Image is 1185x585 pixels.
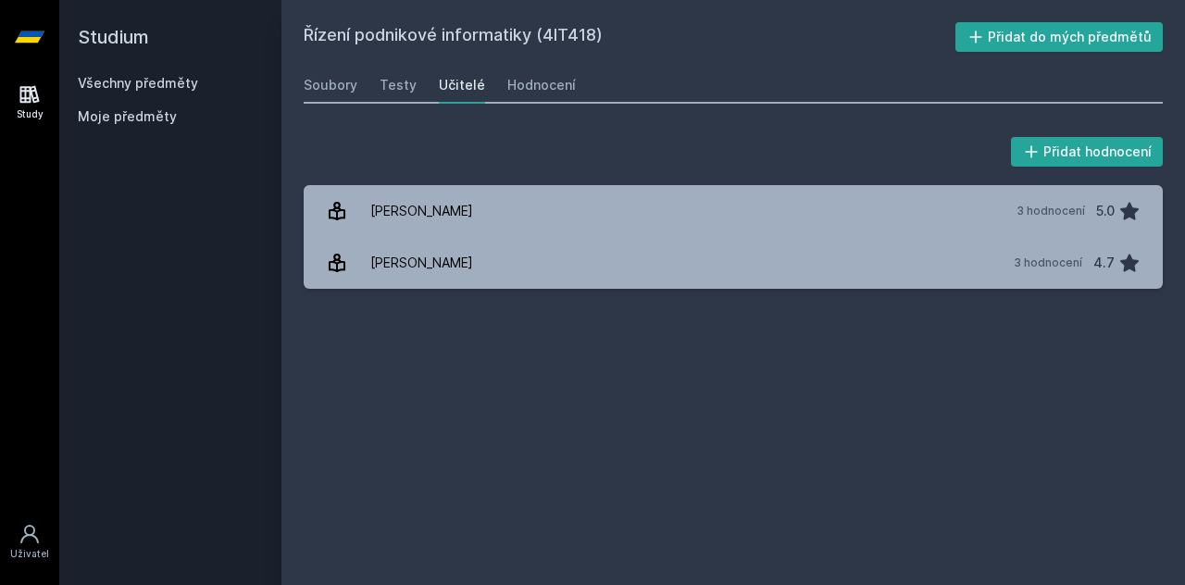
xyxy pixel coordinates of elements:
div: Uživatel [10,547,49,561]
button: Přidat hodnocení [1011,137,1164,167]
a: Učitelé [439,67,485,104]
div: [PERSON_NAME] [370,193,473,230]
span: Moje předměty [78,107,177,126]
div: Testy [380,76,417,94]
div: Učitelé [439,76,485,94]
div: 5.0 [1096,193,1115,230]
div: 3 hodnocení [1017,204,1085,218]
button: Přidat do mých předmětů [955,22,1164,52]
a: Uživatel [4,514,56,570]
a: Study [4,74,56,131]
a: Soubory [304,67,357,104]
h2: Řízení podnikové informatiky (4IT418) [304,22,955,52]
a: [PERSON_NAME] 3 hodnocení 5.0 [304,185,1163,237]
div: Hodnocení [507,76,576,94]
div: 4.7 [1093,244,1115,281]
a: Všechny předměty [78,75,198,91]
a: Testy [380,67,417,104]
div: Soubory [304,76,357,94]
a: [PERSON_NAME] 3 hodnocení 4.7 [304,237,1163,289]
div: 3 hodnocení [1014,255,1082,270]
a: Hodnocení [507,67,576,104]
div: Study [17,107,44,121]
div: [PERSON_NAME] [370,244,473,281]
